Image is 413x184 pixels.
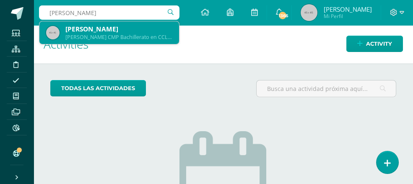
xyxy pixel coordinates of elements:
[46,26,60,39] img: 45x45
[65,34,172,41] div: [PERSON_NAME] CMP Bachillerato en CCLL con Orientación en Computación 21JPD01
[278,11,287,20] span: 1366
[324,5,372,13] span: [PERSON_NAME]
[39,5,179,20] input: Search a user…
[324,13,372,20] span: Mi Perfil
[366,36,392,52] span: Activity
[50,80,146,96] a: todas las Actividades
[257,80,396,97] input: Busca una actividad próxima aquí...
[346,36,403,52] a: Activity
[301,4,317,21] img: 45x45
[65,25,172,34] div: [PERSON_NAME]
[44,25,403,63] h1: Activities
